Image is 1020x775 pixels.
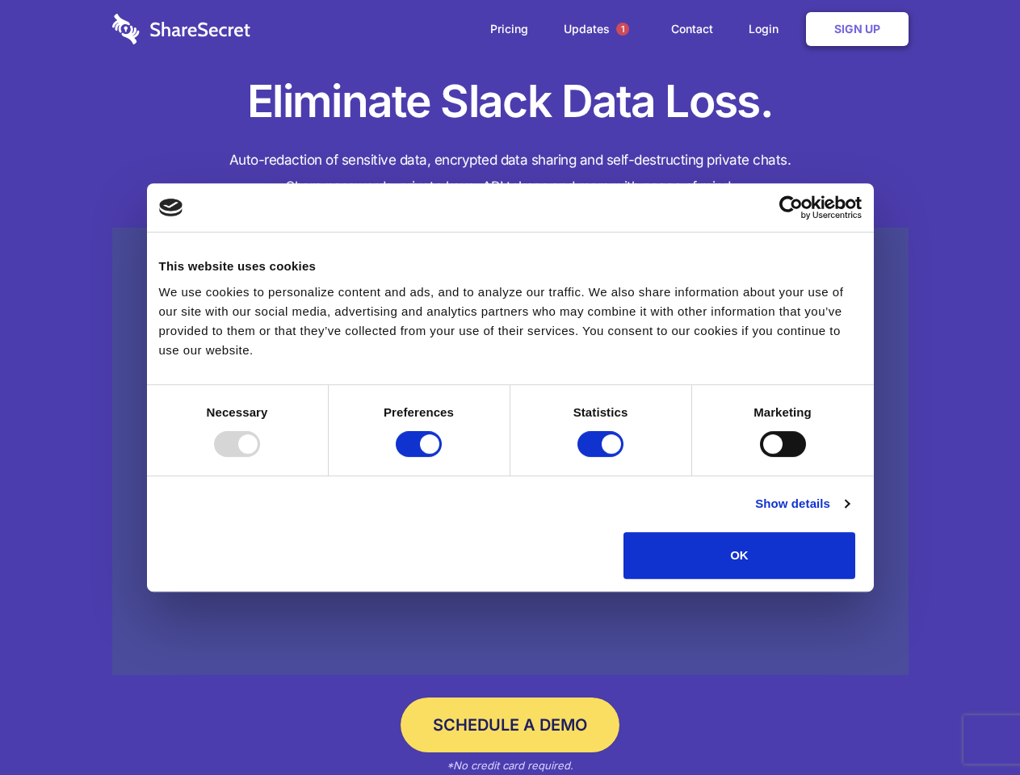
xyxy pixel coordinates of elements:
a: Wistia video thumbnail [112,228,909,676]
div: This website uses cookies [159,257,862,276]
span: 1 [616,23,629,36]
h4: Auto-redaction of sensitive data, encrypted data sharing and self-destructing private chats. Shar... [112,147,909,200]
div: We use cookies to personalize content and ads, and to analyze our traffic. We also share informat... [159,283,862,360]
img: logo [159,199,183,216]
a: Usercentrics Cookiebot - opens in a new window [720,195,862,220]
em: *No credit card required. [447,759,573,772]
strong: Preferences [384,405,454,419]
strong: Statistics [573,405,628,419]
strong: Necessary [207,405,268,419]
a: Schedule a Demo [401,697,619,752]
a: Pricing [474,4,544,54]
h1: Eliminate Slack Data Loss. [112,73,909,131]
a: Sign Up [806,12,909,46]
a: Show details [755,494,849,513]
a: Login [732,4,803,54]
button: OK [623,532,855,579]
a: Contact [655,4,729,54]
img: logo-wordmark-white-trans-d4663122ce5f474addd5e946df7df03e33cb6a1c49d2221995e7729f52c070b2.svg [112,14,250,44]
strong: Marketing [753,405,812,419]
